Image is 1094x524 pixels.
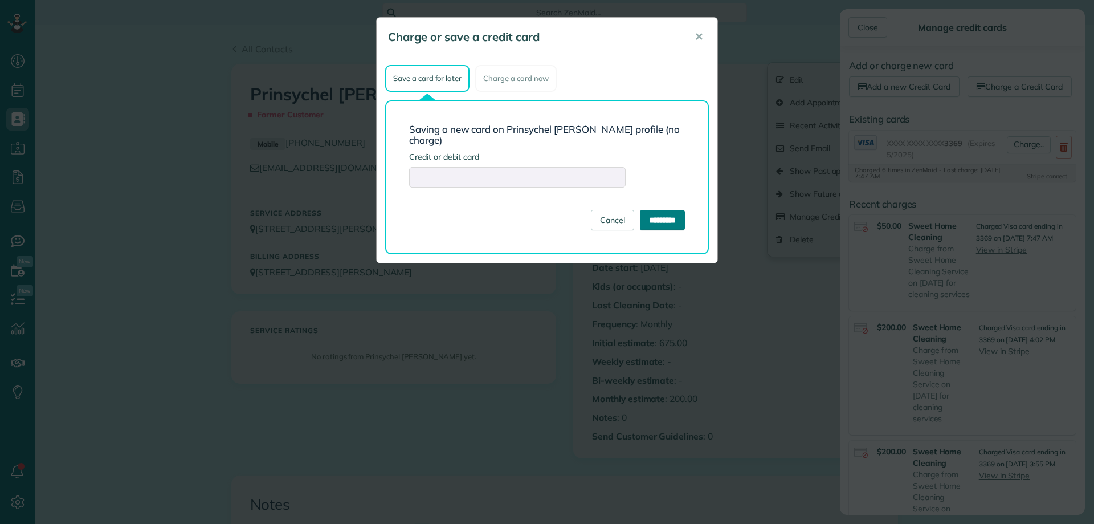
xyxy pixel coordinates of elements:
[385,65,470,92] div: Save a card for later
[409,124,685,145] h3: Saving a new card on Prinsychel [PERSON_NAME] profile (no charge)
[388,29,679,45] h5: Charge or save a credit card
[591,210,634,230] a: Cancel
[695,30,703,43] span: ✕
[475,65,556,92] div: Charge a card now
[414,172,621,182] iframe: Secure card payment input frame
[409,151,685,163] label: Credit or debit card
